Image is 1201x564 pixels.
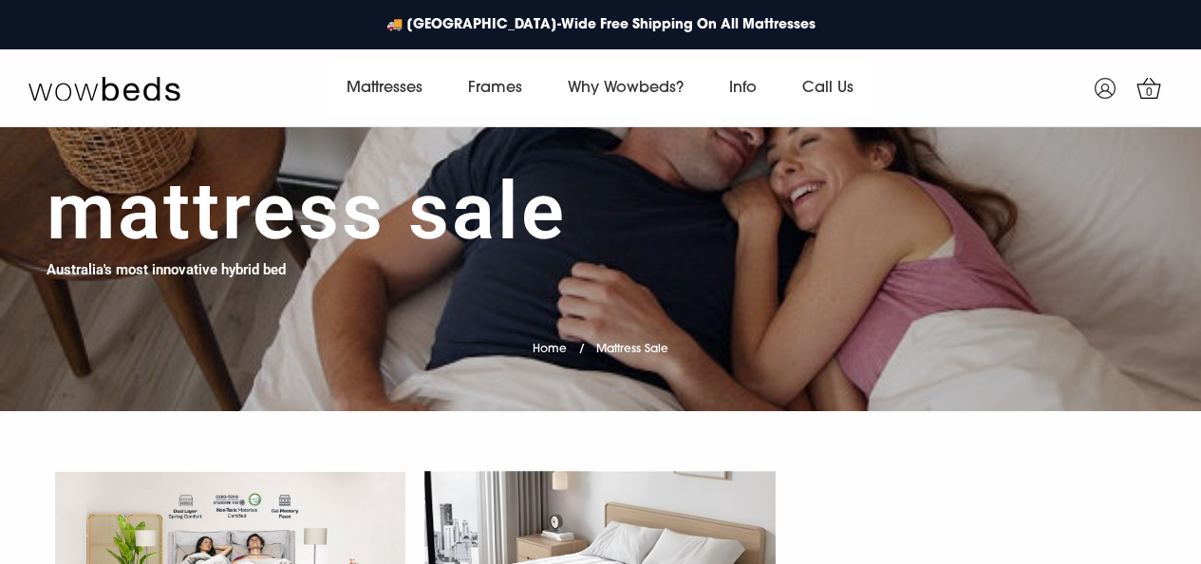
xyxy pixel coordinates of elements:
h1: Mattress Sale [47,164,567,259]
a: Frames [445,62,545,115]
a: Info [706,62,779,115]
a: Home [533,344,567,355]
a: Mattresses [324,62,445,115]
h4: Australia's most innovative hybrid bed [47,259,286,281]
a: 🚚 [GEOGRAPHIC_DATA]-Wide Free Shipping On All Mattresses [377,6,825,45]
a: Call Us [779,62,876,115]
span: Mattress Sale [596,344,668,355]
span: 0 [1140,84,1159,103]
nav: breadcrumbs [533,318,669,367]
a: Why Wowbeds? [545,62,706,115]
img: Wow Beds Logo [28,75,180,102]
span: / [579,344,585,355]
a: 0 [1125,65,1173,112]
